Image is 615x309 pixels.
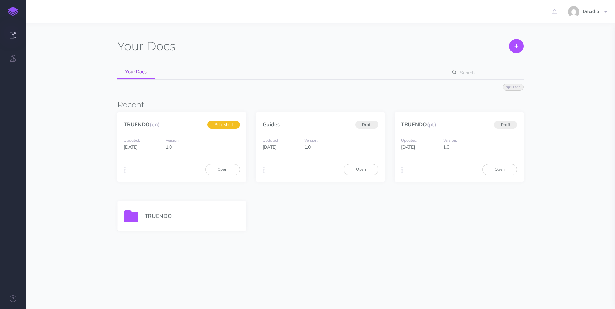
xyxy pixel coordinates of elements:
i: More actions [401,166,403,175]
a: TRUENDO(pt) [401,121,436,128]
span: 1.0 [443,144,449,150]
a: Open [205,164,240,175]
span: Decidio [579,8,602,14]
h1: Docs [117,39,175,53]
img: 7f96377f739bcc041f1f8485b8c8cd3c.jpg [568,6,579,17]
i: More actions [124,166,126,175]
img: icon-folder.svg [124,210,139,222]
span: [DATE] [401,144,415,150]
input: Search [458,67,514,78]
span: Your Docs [125,69,147,74]
span: [DATE] [263,144,277,150]
a: Open [344,164,378,175]
img: logo-mark.svg [8,7,18,16]
small: Updated: [124,138,140,143]
button: Filter [503,84,524,91]
a: TRUENDO(en) [124,121,160,128]
span: [DATE] [124,144,138,150]
span: (pt) [427,121,436,128]
h3: Recent [117,100,524,109]
i: More actions [263,166,265,175]
p: TRUENDO [145,212,240,220]
small: Version: [304,138,318,143]
small: Version: [166,138,180,143]
span: 1.0 [166,144,172,150]
span: Your [117,39,144,53]
a: Your Docs [117,65,155,79]
small: Updated: [401,138,417,143]
span: (en) [150,121,160,128]
a: Open [482,164,517,175]
a: Guides [263,121,280,128]
small: Updated: [263,138,279,143]
span: 1.0 [304,144,311,150]
small: Version: [443,138,457,143]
